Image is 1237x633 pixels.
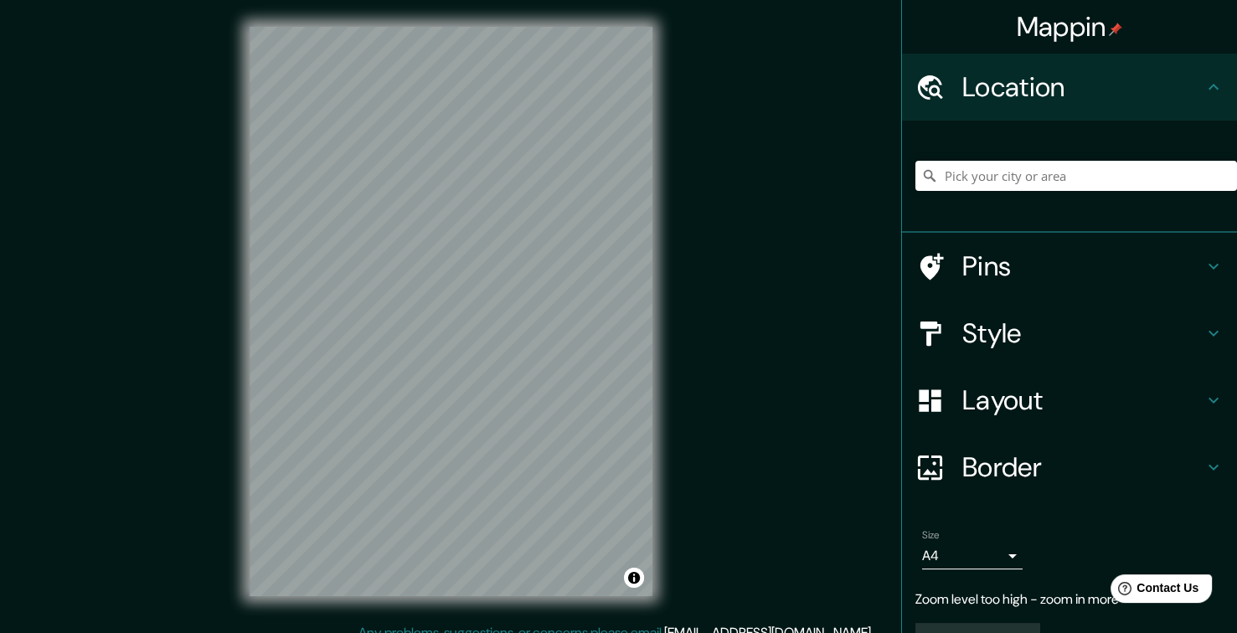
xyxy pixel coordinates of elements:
h4: Border [962,450,1203,484]
h4: Location [962,70,1203,104]
iframe: Help widget launcher [1088,568,1219,615]
h4: Mappin [1017,10,1123,44]
h4: Style [962,316,1203,350]
canvas: Map [250,27,652,596]
div: A4 [922,543,1023,569]
h4: Pins [962,250,1203,283]
div: Border [902,434,1237,501]
p: Zoom level too high - zoom in more [915,589,1224,610]
label: Size [922,528,940,543]
button: Toggle attribution [624,568,644,588]
div: Style [902,300,1237,367]
img: pin-icon.png [1109,23,1122,36]
input: Pick your city or area [915,161,1237,191]
div: Location [902,54,1237,121]
h4: Layout [962,383,1203,417]
div: Layout [902,367,1237,434]
div: Pins [902,233,1237,300]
